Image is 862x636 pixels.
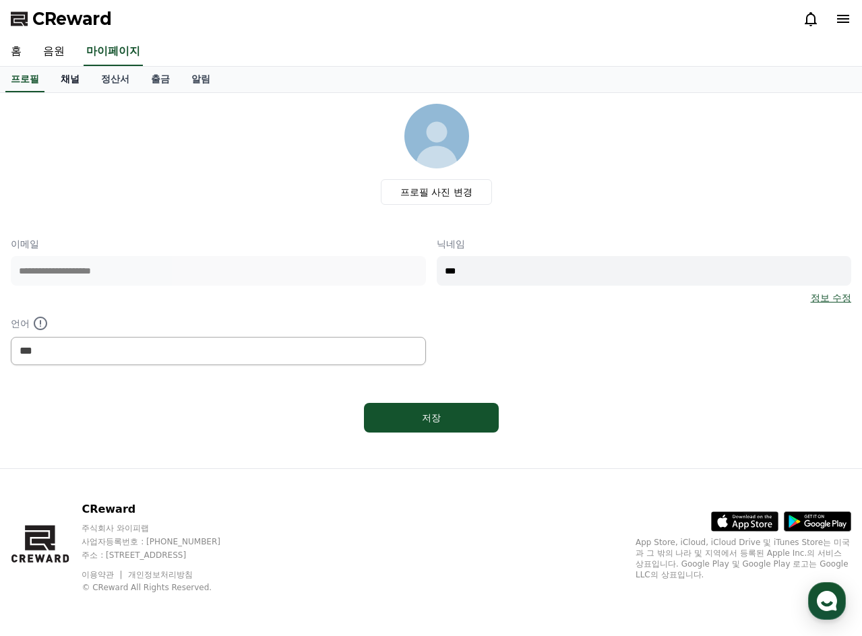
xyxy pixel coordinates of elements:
p: 이메일 [11,237,426,251]
button: 저장 [364,403,499,433]
a: 출금 [140,67,181,92]
a: 음원 [32,38,75,66]
a: 알림 [181,67,221,92]
p: CReward [82,501,246,517]
img: profile_image [404,104,469,168]
a: 정산서 [90,67,140,92]
a: 채널 [50,67,90,92]
a: 마이페이지 [84,38,143,66]
a: 대화 [89,427,174,461]
p: 언어 [11,315,426,331]
a: 설정 [174,427,259,461]
p: 사업자등록번호 : [PHONE_NUMBER] [82,536,246,547]
span: 대화 [123,448,140,459]
p: 주소 : [STREET_ADDRESS] [82,550,246,561]
a: CReward [11,8,112,30]
a: 이용약관 [82,570,124,579]
a: 홈 [4,427,89,461]
a: 정보 수정 [811,291,851,305]
span: CReward [32,8,112,30]
label: 프로필 사진 변경 [381,179,492,205]
span: 설정 [208,447,224,458]
a: 개인정보처리방침 [128,570,193,579]
p: © CReward All Rights Reserved. [82,582,246,593]
span: 홈 [42,447,51,458]
p: App Store, iCloud, iCloud Drive 및 iTunes Store는 미국과 그 밖의 나라 및 지역에서 등록된 Apple Inc.의 서비스 상표입니다. Goo... [636,537,851,580]
a: 프로필 [5,67,44,92]
div: 저장 [391,411,472,424]
p: 닉네임 [437,237,852,251]
p: 주식회사 와이피랩 [82,523,246,534]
